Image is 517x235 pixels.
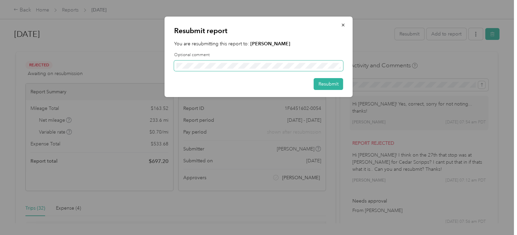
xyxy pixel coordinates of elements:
[250,41,290,47] strong: [PERSON_NAME]
[174,26,343,36] p: Resubmit report
[174,40,343,47] p: You are resubmitting this report to:
[174,52,343,58] label: Optional comment
[479,197,517,235] iframe: Everlance-gr Chat Button Frame
[314,78,343,90] button: Resubmit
